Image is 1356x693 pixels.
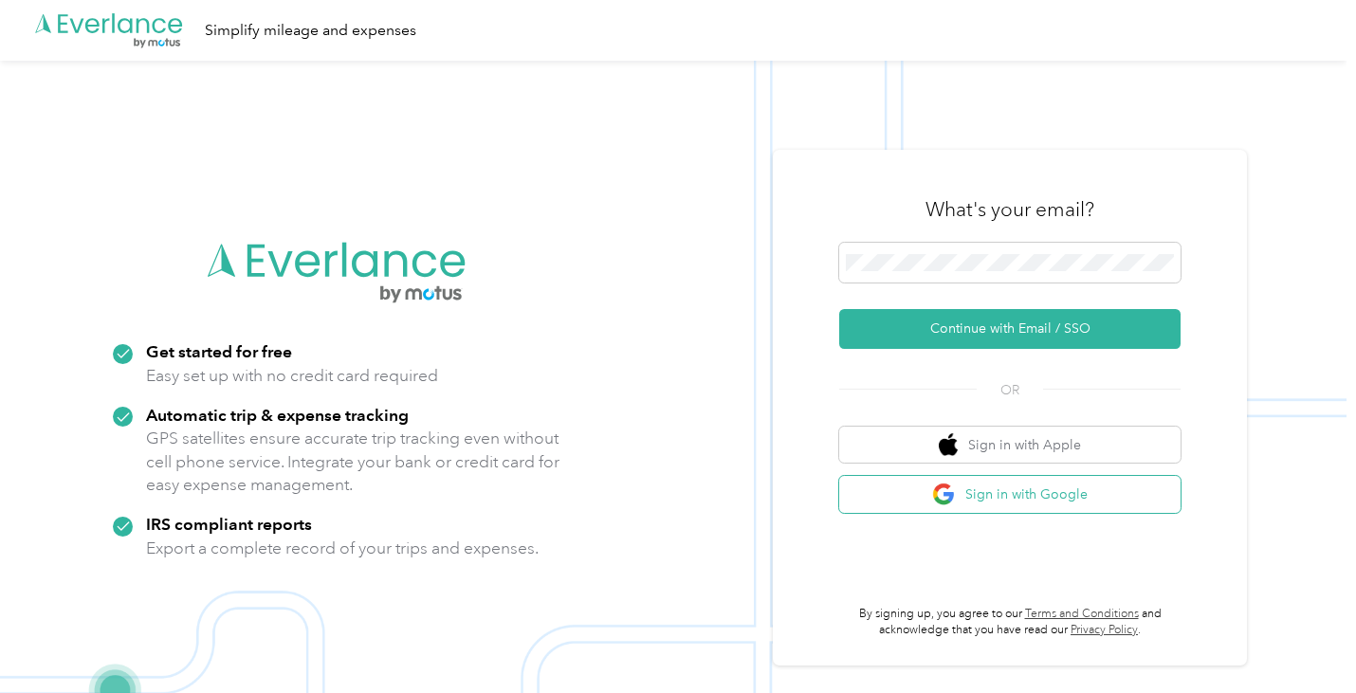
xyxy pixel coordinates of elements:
p: By signing up, you agree to our and acknowledge that you have read our . [839,606,1181,639]
p: Easy set up with no credit card required [146,364,438,388]
img: apple logo [939,433,958,457]
div: Simplify mileage and expenses [205,19,416,43]
button: google logoSign in with Google [839,476,1181,513]
p: Export a complete record of your trips and expenses. [146,537,539,560]
img: google logo [932,483,956,506]
button: Continue with Email / SSO [839,309,1181,349]
a: Terms and Conditions [1025,607,1139,621]
span: OR [977,380,1043,400]
p: GPS satellites ensure accurate trip tracking even without cell phone service. Integrate your bank... [146,427,560,497]
a: Privacy Policy [1071,623,1138,637]
strong: IRS compliant reports [146,514,312,534]
h3: What's your email? [925,196,1094,223]
strong: Automatic trip & expense tracking [146,405,409,425]
strong: Get started for free [146,341,292,361]
button: apple logoSign in with Apple [839,427,1181,464]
